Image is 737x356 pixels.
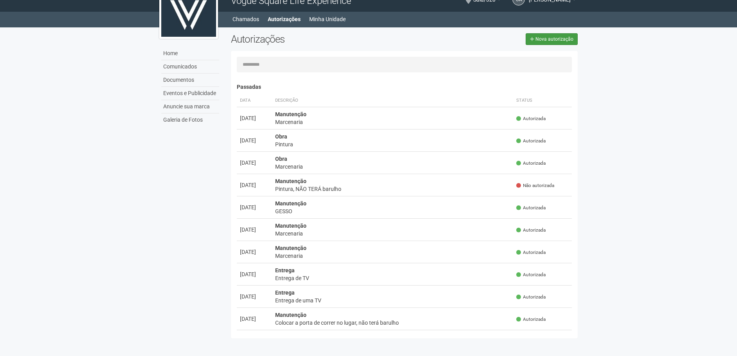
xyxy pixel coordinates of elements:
div: [DATE] [240,248,269,256]
span: Autorizada [516,316,546,323]
div: Marcenaria [275,118,510,126]
h4: Passadas [237,84,572,90]
div: [DATE] [240,270,269,278]
strong: Manutenção [275,200,306,207]
strong: Manutenção [275,312,306,318]
a: Anuncie sua marca [161,100,219,113]
strong: Manutenção [275,178,306,184]
a: Minha Unidade [309,14,346,25]
strong: Obra [275,133,287,140]
span: Autorizada [516,271,546,278]
span: Autorizada [516,115,546,122]
a: Nova autorização [526,33,578,45]
div: [DATE] [240,159,269,167]
a: Galeria de Fotos [161,113,219,126]
div: Entrega de uma TV [275,297,510,304]
div: [DATE] [240,203,269,211]
th: Status [513,94,572,107]
div: [DATE] [240,137,269,144]
a: Autorizações [268,14,301,25]
div: Colocar a porta de correr no lugar, não terá barulho [275,319,510,327]
div: Marcenaria [275,252,510,260]
h2: Autorizações [231,33,398,45]
a: Comunicados [161,60,219,74]
th: Data [237,94,272,107]
strong: Manutenção [275,245,306,251]
a: Chamados [232,14,259,25]
span: Autorizada [516,205,546,211]
div: [DATE] [240,114,269,122]
div: Pintura [275,140,510,148]
div: [DATE] [240,315,269,323]
span: Não autorizada [516,182,554,189]
th: Descrição [272,94,514,107]
div: Entrega de TV [275,274,510,282]
span: Autorizada [516,227,546,234]
a: Home [161,47,219,60]
span: Autorizada [516,160,546,167]
div: [DATE] [240,181,269,189]
strong: Entrega [275,267,295,273]
span: Autorizada [516,294,546,300]
span: Autorizada [516,249,546,256]
strong: Manutenção [275,223,306,229]
div: Marcenaria [275,230,510,237]
div: GESSO [275,207,510,215]
div: [DATE] [240,293,269,300]
span: Autorizada [516,138,546,144]
a: Eventos e Publicidade [161,87,219,100]
span: Nova autorização [535,36,573,42]
strong: Obra [275,156,287,162]
strong: Manutenção [275,111,306,117]
a: Documentos [161,74,219,87]
strong: Entrega [275,289,295,296]
div: Marcenaria [275,163,510,171]
div: [DATE] [240,226,269,234]
div: Pintura, NÃO TERÁ barulho [275,185,510,193]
